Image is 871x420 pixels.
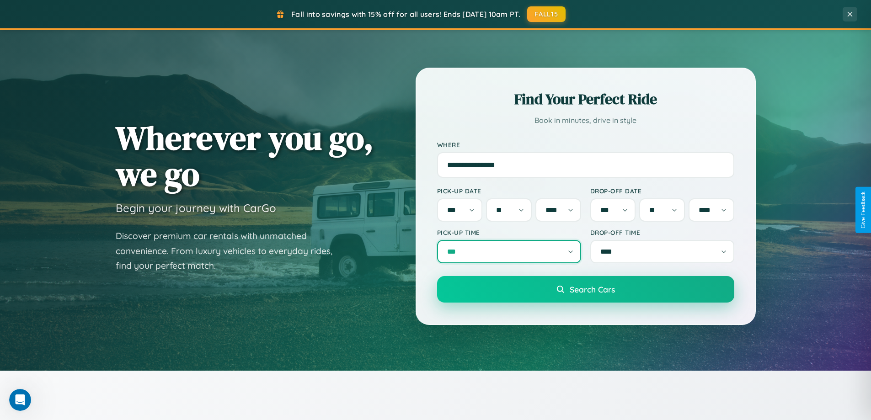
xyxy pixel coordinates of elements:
h1: Wherever you go, we go [116,120,374,192]
div: Give Feedback [860,191,866,229]
h3: Begin your journey with CarGo [116,201,276,215]
label: Where [437,141,734,149]
span: Fall into savings with 15% off for all users! Ends [DATE] 10am PT. [291,10,520,19]
p: Discover premium car rentals with unmatched convenience. From luxury vehicles to everyday rides, ... [116,229,344,273]
button: FALL15 [527,6,566,22]
label: Pick-up Date [437,187,581,195]
button: Search Cars [437,276,734,303]
p: Book in minutes, drive in style [437,114,734,127]
iframe: Intercom live chat [9,389,31,411]
label: Pick-up Time [437,229,581,236]
label: Drop-off Date [590,187,734,195]
label: Drop-off Time [590,229,734,236]
span: Search Cars [570,284,615,294]
h2: Find Your Perfect Ride [437,89,734,109]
